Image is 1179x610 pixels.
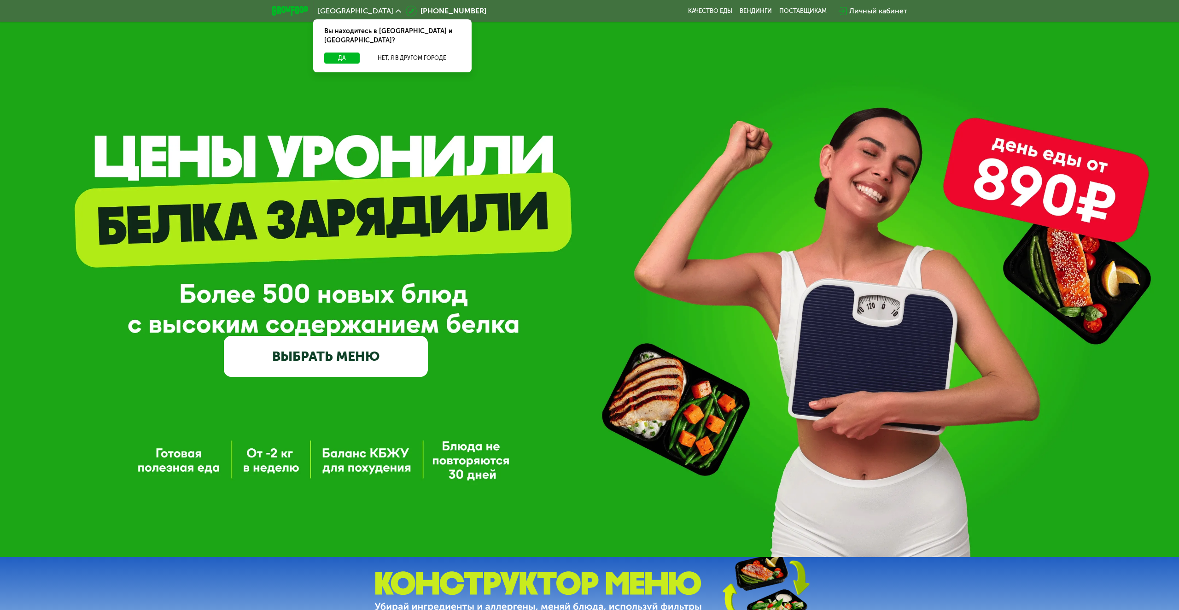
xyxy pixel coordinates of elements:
[224,336,428,377] a: ВЫБРАТЬ МЕНЮ
[406,6,486,17] a: [PHONE_NUMBER]
[363,53,461,64] button: Нет, я в другом городе
[849,6,907,17] div: Личный кабинет
[313,19,472,53] div: Вы находитесь в [GEOGRAPHIC_DATA] и [GEOGRAPHIC_DATA]?
[318,7,393,15] span: [GEOGRAPHIC_DATA]
[779,7,827,15] div: поставщикам
[324,53,360,64] button: Да
[688,7,732,15] a: Качество еды
[740,7,772,15] a: Вендинги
